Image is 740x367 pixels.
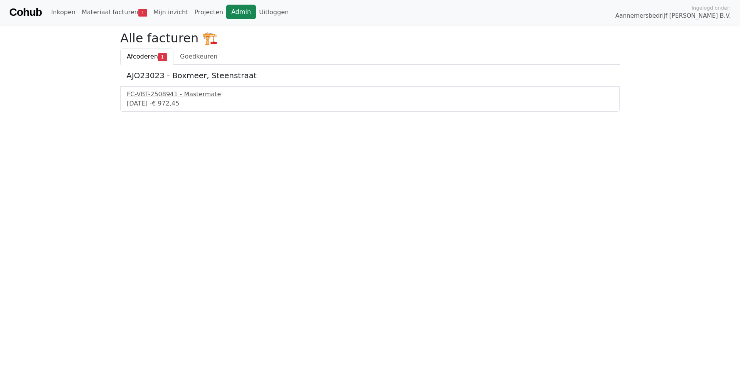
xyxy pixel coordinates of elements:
[138,9,147,17] span: 1
[615,12,731,20] span: Aannemersbedrijf [PERSON_NAME] B.V.
[126,71,614,80] h5: AJO23023 - Boxmeer, Steenstraat
[79,5,150,20] a: Materiaal facturen1
[127,90,613,108] a: FC-VBT-2508941 - Mastermate[DATE] -€ 972,45
[152,100,179,107] span: € 972,45
[127,53,158,60] span: Afcoderen
[127,90,613,99] div: FC-VBT-2508941 - Mastermate
[173,49,224,65] a: Goedkeuren
[180,53,217,60] span: Goedkeuren
[158,53,167,61] span: 1
[191,5,226,20] a: Projecten
[691,4,731,12] span: Ingelogd onder:
[48,5,78,20] a: Inkopen
[256,5,292,20] a: Uitloggen
[9,3,42,22] a: Cohub
[127,99,613,108] div: [DATE] -
[120,49,173,65] a: Afcoderen1
[226,5,256,19] a: Admin
[120,31,620,45] h2: Alle facturen 🏗️
[150,5,192,20] a: Mijn inzicht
